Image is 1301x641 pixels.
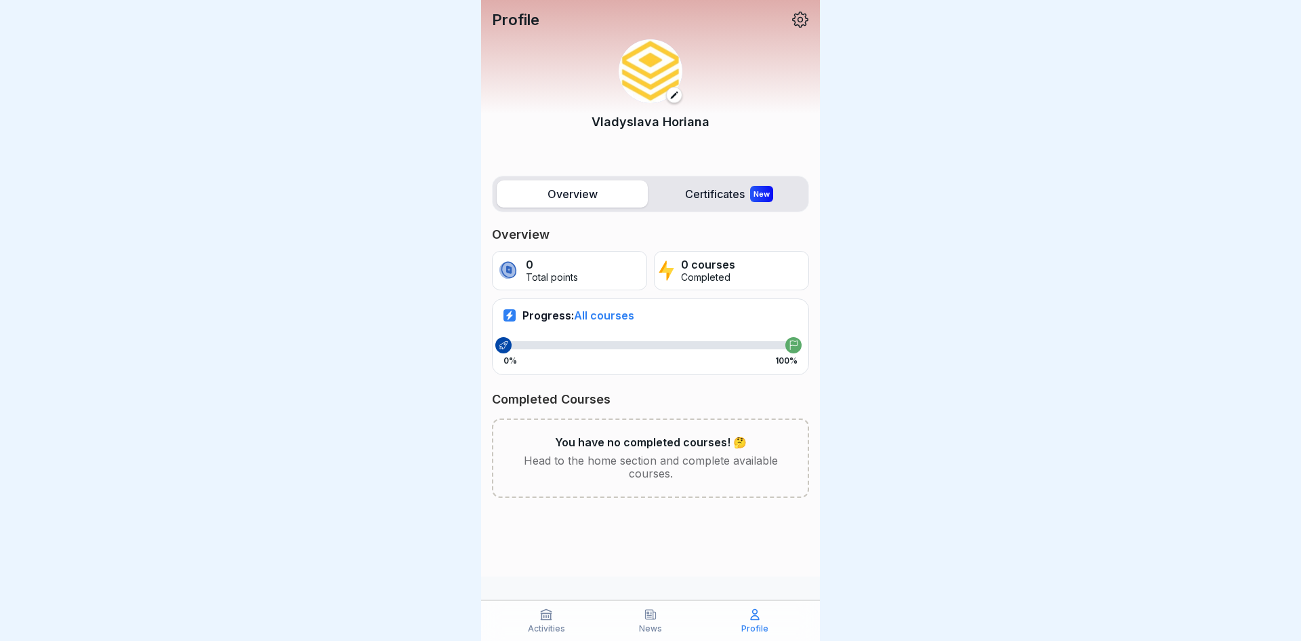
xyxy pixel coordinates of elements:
[592,113,709,131] p: Vladyslava Horiana
[681,272,735,284] p: Completed
[492,391,809,408] p: Completed Courses
[659,259,674,282] img: lightning.svg
[555,436,747,449] p: You have no completed courses! 🤔
[526,272,578,284] p: Total points
[522,309,634,322] p: Progress:
[503,356,517,366] p: 0%
[653,180,804,208] label: Certificates
[574,309,634,322] span: All courses
[775,356,798,366] p: 100%
[639,624,662,634] p: News
[750,186,773,202] div: New
[497,259,519,282] img: coin.svg
[497,180,648,208] label: Overview
[681,258,735,271] p: 0 courses
[492,227,809,243] p: Overview
[619,39,682,103] img: lqzj4kuucpkhnephc2ru2o4z.png
[741,624,768,634] p: Profile
[528,624,565,634] p: Activities
[515,454,786,480] p: Head to the home section and complete available courses.
[526,258,578,271] p: 0
[492,11,539,28] p: Profile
